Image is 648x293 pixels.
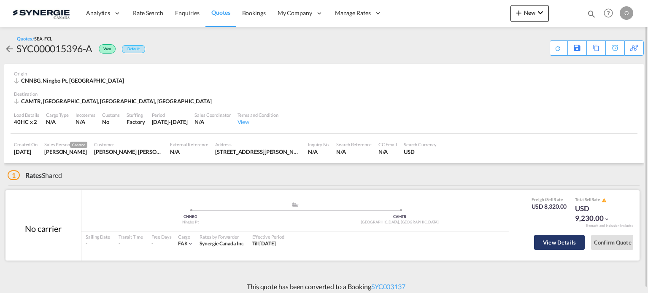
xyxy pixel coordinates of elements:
div: 40HC x 2 [14,118,39,126]
md-icon: icon-plus 400-fg [514,8,524,18]
div: N/A [336,148,371,156]
div: Load Details [14,112,39,118]
div: N/A [308,148,329,156]
div: Sailing Date [86,234,110,240]
div: CC Email [378,141,397,148]
div: Search Currency [404,141,437,148]
div: No carrier [25,223,62,234]
div: - [151,240,153,247]
span: SEA-FCL [34,36,52,41]
div: Synergie Canada Inc [200,240,243,247]
div: icon-arrow-left [4,42,16,55]
div: Factory Stuffing [127,118,145,126]
div: Address [215,141,301,148]
div: External Reference [170,141,208,148]
md-icon: icon-magnify [587,9,596,19]
md-icon: assets/icons/custom/ship-fill.svg [290,202,300,207]
span: Sell [585,197,591,202]
span: Help [601,6,616,20]
span: Rate Search [133,9,163,16]
div: Remark and Inclusion included [580,223,640,228]
md-icon: icon-chevron-down [187,241,193,247]
div: O [620,6,633,20]
span: Bookings [242,9,266,16]
div: Won [92,42,118,55]
div: USD 8,320.00 [532,202,567,211]
div: Stuffing [127,112,145,118]
button: Confirm Quote [591,235,633,250]
div: Rates by Forwarder [200,234,243,240]
button: icon-plus 400-fgNewicon-chevron-down [510,5,549,22]
div: 431 Rue Locke Saint-Laurent, QC H4T 1X7 [215,148,301,156]
div: 10 Oct 2025 [14,148,38,156]
span: Enquiries [175,9,200,16]
div: Quotes /SEA-FCL [17,35,52,42]
div: Till 09 Nov 2025 [252,240,276,247]
div: Ningbo Pt [86,220,295,225]
md-icon: icon-chevron-down [535,8,545,18]
div: CAMTR, Montreal, QC, Americas [14,97,214,105]
div: N/A [194,118,230,126]
div: Default [122,45,145,53]
div: Destination [14,91,634,97]
div: 31 Oct 2025 [152,118,188,126]
div: [GEOGRAPHIC_DATA], [GEOGRAPHIC_DATA] [295,220,505,225]
div: CNNBG, Ningbo Pt, Asia Pacific [14,77,126,84]
button: View Details [534,235,585,250]
div: Terms and Condition [238,112,278,118]
div: Help [601,6,620,21]
div: Free Days [151,234,172,240]
div: N/A [170,148,208,156]
span: FAK [178,240,188,247]
div: Customer [94,141,163,148]
a: SYC003137 [371,282,405,290]
div: Manish Singh Khati [94,148,163,156]
div: Pablo Gomez Saldarriaga [44,148,87,156]
span: CNNBG, Ningbo Pt, [GEOGRAPHIC_DATA] [21,77,124,84]
span: Won [103,46,113,54]
div: N/A [378,148,397,156]
span: Analytics [86,9,110,17]
div: Effective Period [252,234,284,240]
span: Synergie Canada Inc [200,240,243,247]
div: SYC000015396-A [16,42,92,55]
div: Total Rate [575,196,617,203]
span: Quotes [211,9,230,16]
div: Sales Person [44,141,87,148]
span: Sell [546,197,553,202]
span: Rates [25,171,42,179]
div: Inquiry No. [308,141,329,148]
div: USD [404,148,437,156]
div: N/A [46,118,69,126]
span: Creator [70,142,87,148]
div: CAMTR [295,214,505,220]
md-icon: icon-arrow-left [4,44,14,54]
div: View [238,118,278,126]
div: Period [152,112,188,118]
div: - [119,240,143,247]
span: Till [DATE] [252,240,276,247]
button: icon-alert [601,197,607,203]
md-icon: icon-alert [602,198,607,203]
div: Cargo [178,234,194,240]
img: 1f56c880d42311ef80fc7dca854c8e59.png [13,4,70,23]
div: Incoterms [76,112,95,118]
md-icon: icon-chevron-down [604,216,610,222]
div: Search Reference [336,141,371,148]
div: Transit Time [119,234,143,240]
div: Freight Rate [532,196,567,202]
div: USD 9,230.00 [575,204,617,224]
div: Created On [14,141,38,148]
div: Cargo Type [46,112,69,118]
span: New [514,9,545,16]
span: Manage Rates [335,9,371,17]
div: Customs [102,112,120,118]
md-icon: icon-refresh [554,44,562,52]
div: icon-magnify [587,9,596,22]
div: Quote PDF is not available at this time [554,41,563,52]
div: Shared [8,171,62,180]
div: Save As Template [568,41,586,55]
div: CNNBG [86,214,295,220]
div: No [102,118,120,126]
